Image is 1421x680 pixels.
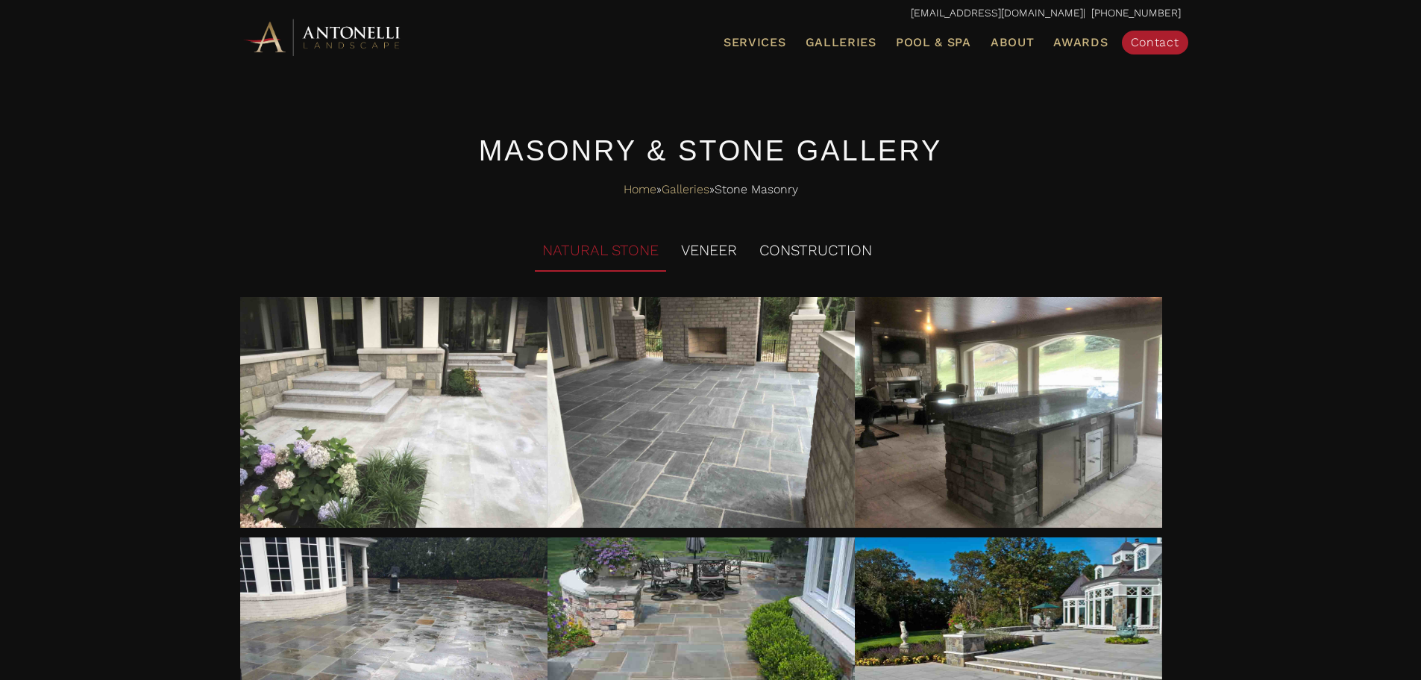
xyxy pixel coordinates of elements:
[535,231,666,272] li: NATURAL STONE
[1047,33,1114,52] a: Awards
[896,35,971,49] span: Pool & Spa
[800,33,882,52] a: Galleries
[241,178,1181,201] nav: Breadcrumbs
[241,131,1181,171] h3: Masonry & Stone Gallery
[662,178,709,201] a: Galleries
[724,37,786,49] span: Services
[718,33,792,52] a: Services
[241,16,405,57] img: Antonelli Horizontal Logo
[911,7,1083,19] a: [EMAIL_ADDRESS][DOMAIN_NAME]
[991,37,1035,49] span: About
[752,231,879,272] li: CONSTRUCTION
[890,33,977,52] a: Pool & Spa
[985,33,1041,52] a: About
[1131,35,1179,49] span: Contact
[715,178,798,201] span: Stone Masonry
[1053,35,1108,49] span: Awards
[241,4,1181,23] p: | [PHONE_NUMBER]
[806,35,876,49] span: Galleries
[624,178,656,201] a: Home
[674,231,744,272] li: VENEER
[1122,31,1188,54] a: Contact
[624,178,798,201] span: » »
